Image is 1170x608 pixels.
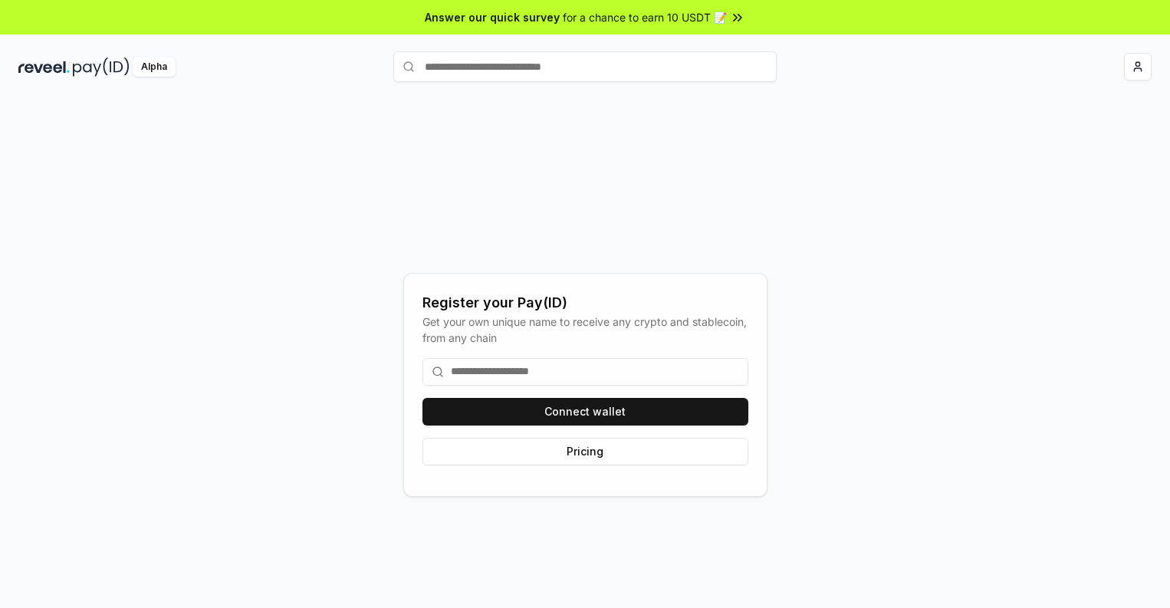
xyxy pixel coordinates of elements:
span: Answer our quick survey [425,9,560,25]
img: reveel_dark [18,58,70,77]
div: Get your own unique name to receive any crypto and stablecoin, from any chain [422,314,748,346]
span: for a chance to earn 10 USDT 📝 [563,9,727,25]
button: Pricing [422,438,748,465]
img: pay_id [73,58,130,77]
div: Register your Pay(ID) [422,292,748,314]
button: Connect wallet [422,398,748,426]
div: Alpha [133,58,176,77]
